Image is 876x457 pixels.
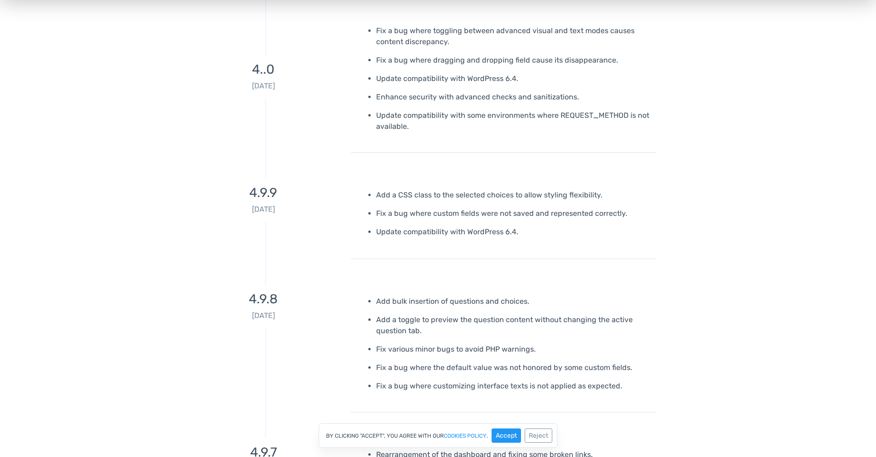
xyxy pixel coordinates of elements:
p: Enhance security with advanced checks and sanitizations. [376,92,650,103]
p: Add a CSS class to the selected choices to allow styling flexibility. [376,190,650,201]
button: Reject [525,428,552,443]
p: Fix a bug where custom fields were not saved and represented correctly. [376,208,650,219]
p: [DATE] [183,310,344,321]
h3: 4..0 [183,63,344,77]
p: Fix a bug where dragging and dropping field cause its disappearance. [376,55,650,66]
p: Add bulk insertion of questions and choices. [376,296,650,307]
h3: 4.9.9 [183,186,344,200]
p: [DATE] [183,204,344,215]
p: Fix a bug where the default value was not honored by some custom fields. [376,362,650,373]
p: Fix various minor bugs to avoid PHP warnings. [376,344,650,355]
button: Accept [492,428,521,443]
p: Update compatibility with WordPress 6.4. [376,73,650,84]
div: By clicking "Accept", you agree with our . [319,423,557,448]
p: Update compatibility with WordPress 6.4. [376,226,650,237]
a: cookies policy [444,433,487,439]
p: Fix a bug where customizing interface texts is not applied as expected. [376,381,650,392]
p: Fix a bug where toggling between advanced visual and text modes causes content discrepancy. [376,25,650,47]
p: Update compatibility with some environments where REQUEST_METHOD is not available. [376,110,650,132]
h3: 4.9.8 [183,292,344,307]
p: Add a toggle to preview the question content without changing the active question tab. [376,314,650,336]
p: [DATE] [183,81,344,92]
